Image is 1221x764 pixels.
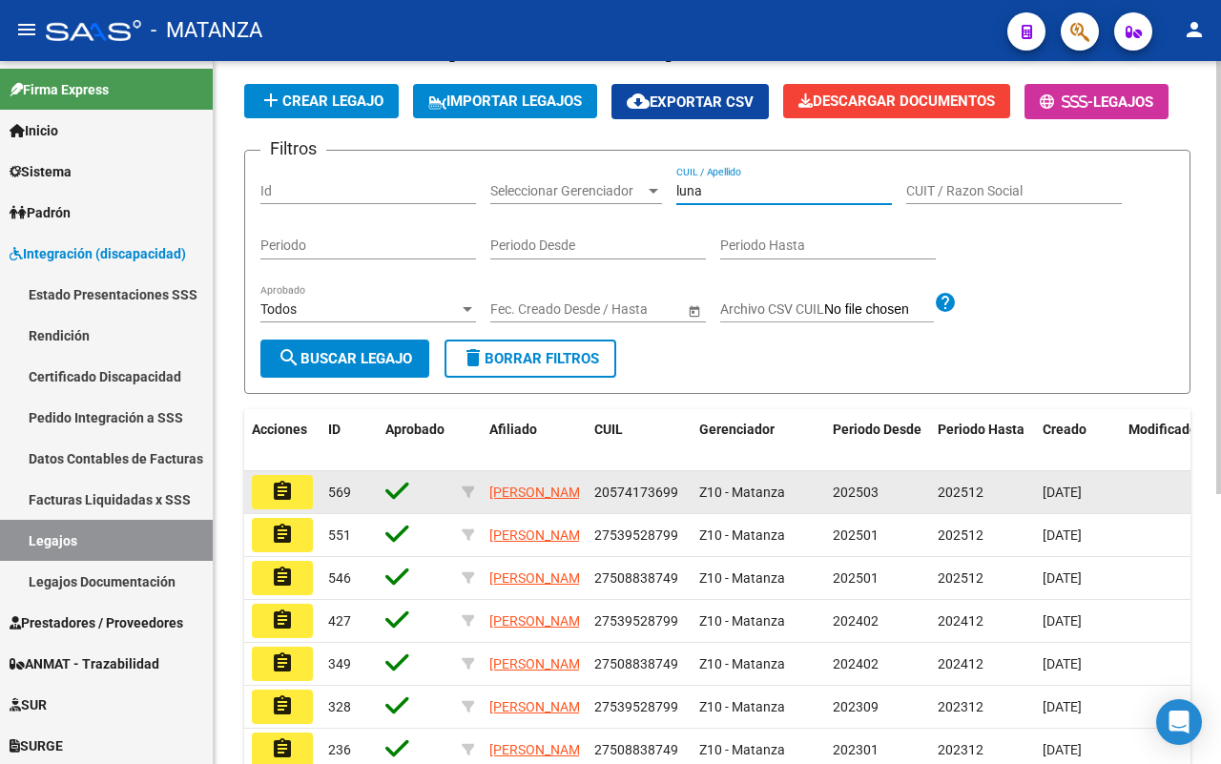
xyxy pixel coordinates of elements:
[1040,93,1093,111] span: -
[938,656,983,671] span: 202412
[611,84,769,119] button: Exportar CSV
[833,613,879,629] span: 202402
[594,570,678,586] span: 27508838749
[413,84,597,118] button: IMPORTAR LEGAJOS
[10,161,72,182] span: Sistema
[1024,84,1169,119] button: -Legajos
[321,409,378,472] datatable-header-cell: ID
[594,656,678,671] span: 27508838749
[587,409,692,472] datatable-header-cell: CUIL
[278,350,412,367] span: Buscar Legajo
[482,409,587,472] datatable-header-cell: Afiliado
[833,656,879,671] span: 202402
[1043,742,1082,757] span: [DATE]
[489,656,591,671] span: [PERSON_NAME]
[692,409,825,472] datatable-header-cell: Gerenciador
[1183,18,1206,41] mat-icon: person
[833,742,879,757] span: 202301
[10,653,159,674] span: ANMAT - Trazabilidad
[938,742,983,757] span: 202312
[151,10,262,52] span: - MATANZA
[824,301,934,319] input: Archivo CSV CUIL
[699,485,785,500] span: Z10 - Matanza
[938,570,983,586] span: 202512
[10,694,47,715] span: SUR
[833,527,879,543] span: 202501
[271,566,294,588] mat-icon: assignment
[378,409,454,472] datatable-header-cell: Aprobado
[594,699,678,714] span: 27539528799
[684,300,704,320] button: Open calendar
[428,93,582,110] span: IMPORTAR LEGAJOS
[1128,422,1197,437] span: Modificado
[328,656,351,671] span: 349
[260,135,326,162] h3: Filtros
[833,570,879,586] span: 202501
[1043,527,1082,543] span: [DATE]
[271,480,294,503] mat-icon: assignment
[10,612,183,633] span: Prestadores / Proveedores
[489,570,591,586] span: [PERSON_NAME]
[10,735,63,756] span: SURGE
[328,613,351,629] span: 427
[699,742,785,757] span: Z10 - Matanza
[328,527,351,543] span: 551
[278,346,300,369] mat-icon: search
[490,301,560,318] input: Fecha inicio
[259,89,282,112] mat-icon: add
[1156,699,1202,745] div: Open Intercom Messenger
[576,301,670,318] input: Fecha fin
[489,422,537,437] span: Afiliado
[783,84,1010,118] button: Descargar Documentos
[1043,422,1086,437] span: Creado
[15,18,38,41] mat-icon: menu
[699,422,775,437] span: Gerenciador
[244,84,399,118] button: Crear Legajo
[594,422,623,437] span: CUIL
[328,699,351,714] span: 328
[489,485,591,500] span: [PERSON_NAME]
[489,699,591,714] span: [PERSON_NAME]
[833,422,921,437] span: Periodo Desde
[490,183,645,199] span: Seleccionar Gerenciador
[328,422,341,437] span: ID
[259,93,383,110] span: Crear Legajo
[699,656,785,671] span: Z10 - Matanza
[489,613,591,629] span: [PERSON_NAME]
[271,694,294,717] mat-icon: assignment
[938,422,1024,437] span: Periodo Hasta
[271,737,294,760] mat-icon: assignment
[260,340,429,378] button: Buscar Legajo
[489,527,591,543] span: [PERSON_NAME]
[10,120,58,141] span: Inicio
[10,79,109,100] span: Firma Express
[594,613,678,629] span: 27539528799
[938,699,983,714] span: 202312
[489,742,591,757] span: [PERSON_NAME]
[462,350,599,367] span: Borrar Filtros
[833,485,879,500] span: 202503
[938,613,983,629] span: 202412
[271,651,294,674] mat-icon: assignment
[260,301,297,317] span: Todos
[699,699,785,714] span: Z10 - Matanza
[271,523,294,546] mat-icon: assignment
[1035,409,1121,472] datatable-header-cell: Creado
[798,93,995,110] span: Descargar Documentos
[930,409,1035,472] datatable-header-cell: Periodo Hasta
[938,527,983,543] span: 202512
[627,93,754,111] span: Exportar CSV
[328,742,351,757] span: 236
[271,609,294,631] mat-icon: assignment
[699,527,785,543] span: Z10 - Matanza
[720,301,824,317] span: Archivo CSV CUIL
[445,340,616,378] button: Borrar Filtros
[10,243,186,264] span: Integración (discapacidad)
[825,409,930,472] datatable-header-cell: Periodo Desde
[328,570,351,586] span: 546
[1043,570,1082,586] span: [DATE]
[1043,656,1082,671] span: [DATE]
[699,570,785,586] span: Z10 - Matanza
[1043,485,1082,500] span: [DATE]
[1093,93,1153,111] span: Legajos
